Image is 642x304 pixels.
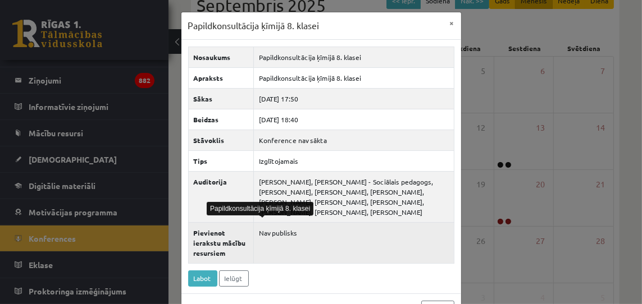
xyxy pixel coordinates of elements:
h3: Papildkonsultācija ķīmijā 8. klasei [188,19,320,33]
th: Pievienot ierakstu mācību resursiem [188,222,254,263]
td: Papildkonsultācija ķīmijā 8. klasei [254,67,454,88]
a: Labot [188,270,217,287]
td: [DATE] 18:40 [254,109,454,130]
th: Auditorija [188,171,254,222]
td: Nav publisks [254,222,454,263]
td: [DATE] 17:50 [254,88,454,109]
th: Nosaukums [188,47,254,67]
a: Ielūgt [219,270,249,287]
div: Papildkonsultācija ķīmijā 8. klasei [207,202,313,215]
td: [PERSON_NAME], [PERSON_NAME] - Sociālais pedagogs, [PERSON_NAME], [PERSON_NAME], [PERSON_NAME], [... [254,171,454,222]
th: Beidzas [188,109,254,130]
button: × [443,12,461,34]
td: Izglītojamais [254,150,454,171]
th: Apraksts [188,67,254,88]
td: Papildkonsultācija ķīmijā 8. klasei [254,47,454,67]
td: Konference nav sākta [254,130,454,150]
th: Tips [188,150,254,171]
th: Stāvoklis [188,130,254,150]
th: Sākas [188,88,254,109]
